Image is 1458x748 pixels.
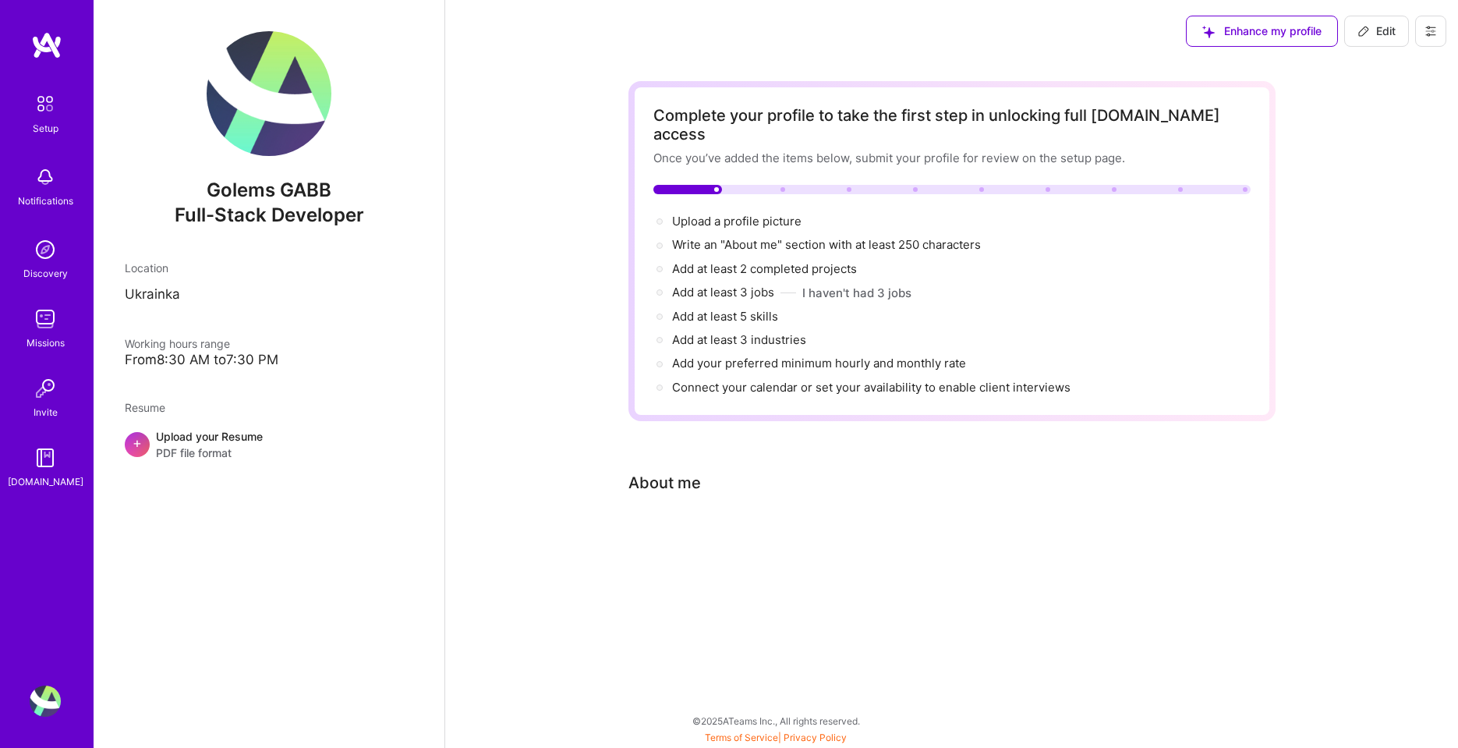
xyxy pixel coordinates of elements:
[653,106,1251,144] div: Complete your profile to take the first step in unlocking full [DOMAIN_NAME] access
[125,179,413,202] span: Golems GABB
[125,352,413,368] div: From 8:30 AM to 7:30 PM
[705,732,847,743] span: |
[175,204,364,226] span: Full-Stack Developer
[156,445,263,461] span: PDF file format
[1344,16,1409,47] button: Edit
[30,442,61,473] img: guide book
[26,686,65,717] a: User Avatar
[628,471,701,495] div: About me
[125,401,165,414] span: Resume
[672,332,806,347] span: Add at least 3 industries
[125,337,230,350] span: Working hours range
[784,732,847,743] a: Privacy Policy
[802,285,911,301] button: I haven't had 3 jobs
[125,260,413,276] div: Location
[672,309,778,324] span: Add at least 5 skills
[705,732,778,743] a: Terms of Service
[207,31,331,156] img: User Avatar
[1357,23,1396,39] span: Edit
[23,265,68,282] div: Discovery
[672,261,857,276] span: Add at least 2 completed projects
[30,161,61,193] img: bell
[1202,23,1322,39] span: Enhance my profile
[18,193,73,209] div: Notifications
[672,356,966,370] span: Add your preferred minimum hourly and monthly rate
[30,303,61,335] img: teamwork
[27,335,65,351] div: Missions
[30,373,61,404] img: Invite
[133,434,142,451] span: +
[30,686,61,717] img: User Avatar
[672,214,802,229] span: Upload a profile picture
[156,428,263,461] div: Upload your Resume
[672,380,1070,395] span: Connect your calendar or set your availability to enable client interviews
[672,285,774,300] span: Add at least 3 jobs
[31,31,62,59] img: logo
[1186,16,1338,47] button: Enhance my profile
[1202,26,1215,38] i: icon SuggestedTeams
[125,285,413,304] p: Ukrainka
[29,87,62,120] img: setup
[125,428,413,461] div: +Upload your ResumePDF file format
[653,150,1251,166] div: Once you’ve added the items below, submit your profile for review on the setup page.
[34,404,58,420] div: Invite
[94,701,1458,740] div: © 2025 ATeams Inc., All rights reserved.
[33,120,58,136] div: Setup
[672,237,984,252] span: Write an "About me" section with at least 250 characters
[8,473,83,490] div: [DOMAIN_NAME]
[30,234,61,265] img: discovery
